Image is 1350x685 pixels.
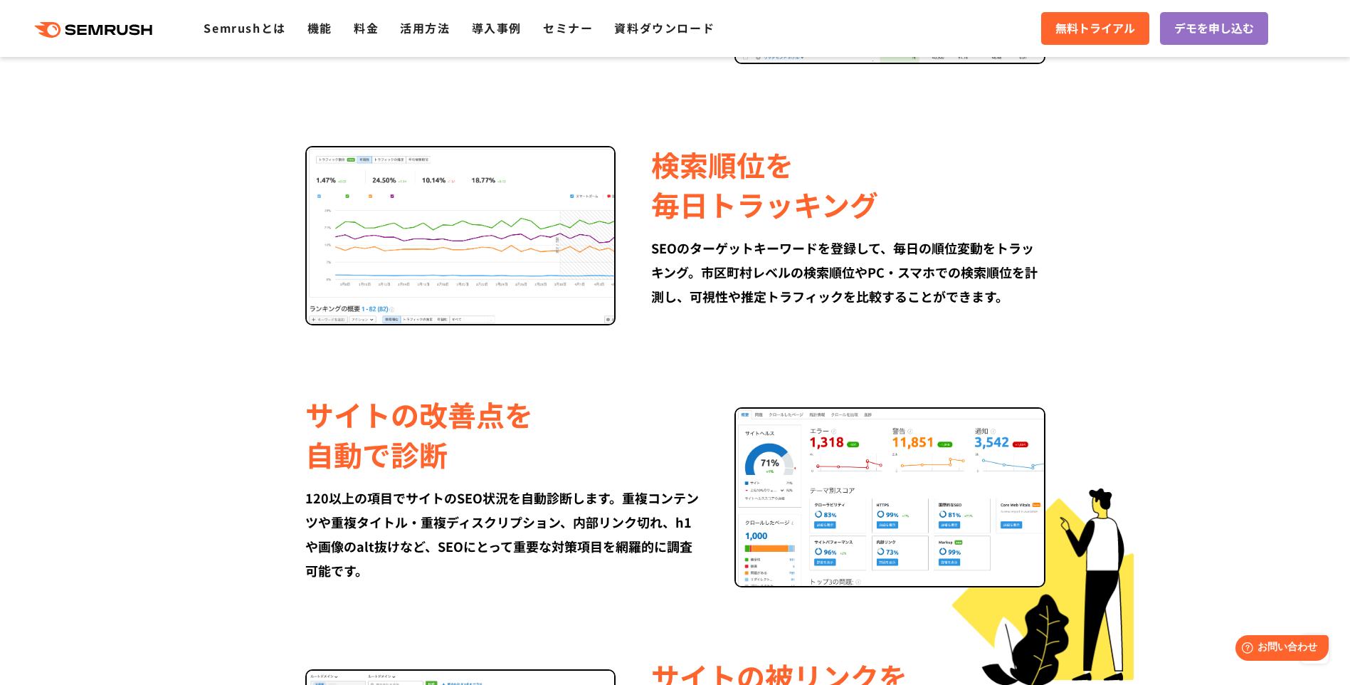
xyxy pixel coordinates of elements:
a: デモを申し込む [1160,12,1268,45]
span: デモを申し込む [1174,19,1254,38]
a: セミナー [543,19,593,36]
a: 活用方法 [400,19,450,36]
a: 無料トライアル [1041,12,1149,45]
a: 機能 [307,19,332,36]
a: Semrushとは [204,19,285,36]
span: 無料トライアル [1055,19,1135,38]
iframe: Help widget launcher [1223,629,1334,669]
div: サイトの改善点を 自動で診断 [305,394,699,474]
div: 検索順位を 毎日トラッキング [651,145,1045,224]
div: SEOのターゲットキーワードを登録して、毎日の順位変動をトラッキング。市区町村レベルの検索順位やPC・スマホでの検索順位を計測し、可視性や推定トラフィックを比較することができます。 [651,236,1045,308]
a: 料金 [354,19,379,36]
a: 資料ダウンロード [614,19,714,36]
a: 導入事例 [472,19,522,36]
div: 120以上の項目でサイトのSEO状況を自動診断します。重複コンテンツや重複タイトル・重複ディスクリプション、内部リンク切れ、h1や画像のalt抜けなど、SEOにとって重要な対策項目を網羅的に調査... [305,486,699,582]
